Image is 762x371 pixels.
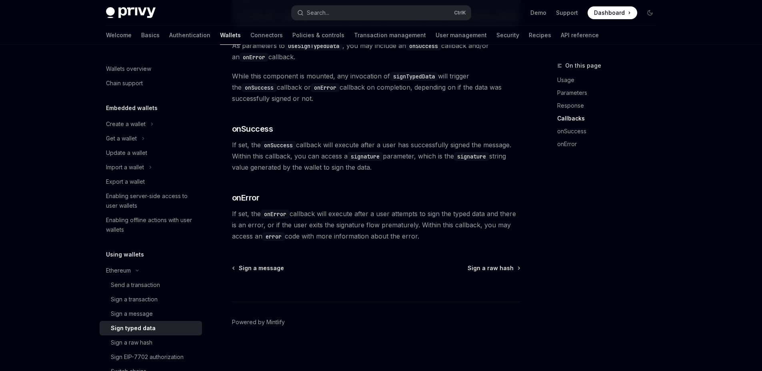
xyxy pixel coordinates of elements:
[100,335,202,350] a: Sign a raw hash
[111,309,153,319] div: Sign a message
[436,26,487,45] a: User management
[285,42,342,50] code: useSignTypedData
[311,83,340,92] code: onError
[348,152,383,161] code: signature
[111,280,160,290] div: Send a transaction
[100,189,202,213] a: Enabling server-side access to user wallets
[242,83,277,92] code: onSuccess
[390,72,438,81] code: signTypedData
[233,264,284,272] a: Sign a message
[100,307,202,321] a: Sign a message
[232,139,520,173] span: If set, the callback will execute after a user has successfully signed the message. Within this c...
[100,278,202,292] a: Send a transaction
[106,215,197,235] div: Enabling offline actions with user wallets
[557,138,663,150] a: onError
[250,26,283,45] a: Connectors
[556,9,578,17] a: Support
[106,148,147,158] div: Update a wallet
[292,6,471,20] button: Search...CtrlK
[454,152,489,161] code: signature
[100,350,202,364] a: Sign EIP-7702 authorization
[530,9,546,17] a: Demo
[232,40,520,62] span: As parameters to , you may include an callback and/or an callback.
[100,76,202,90] a: Chain support
[106,64,151,74] div: Wallets overview
[561,26,599,45] a: API reference
[100,62,202,76] a: Wallets overview
[557,86,663,99] a: Parameters
[220,26,241,45] a: Wallets
[239,264,284,272] span: Sign a message
[307,8,329,18] div: Search...
[261,141,296,150] code: onSuccess
[106,177,145,187] div: Export a wallet
[354,26,426,45] a: Transaction management
[644,6,656,19] button: Toggle dark mode
[106,7,156,18] img: dark logo
[169,26,210,45] a: Authentication
[100,146,202,160] a: Update a wallet
[100,213,202,237] a: Enabling offline actions with user wallets
[232,318,285,326] a: Powered by Mintlify
[100,321,202,335] a: Sign typed data
[262,232,285,241] code: error
[454,10,466,16] span: Ctrl K
[594,9,625,17] span: Dashboard
[141,26,160,45] a: Basics
[232,123,273,134] span: onSuccess
[111,338,152,347] div: Sign a raw hash
[100,292,202,307] a: Sign a transaction
[111,352,184,362] div: Sign EIP-7702 authorization
[588,6,637,19] a: Dashboard
[232,70,520,104] span: While this component is mounted, any invocation of will trigger the callback or callback on compl...
[106,26,132,45] a: Welcome
[496,26,519,45] a: Security
[106,191,197,211] div: Enabling server-side access to user wallets
[468,264,520,272] a: Sign a raw hash
[106,134,137,143] div: Get a wallet
[106,162,144,172] div: Import a wallet
[106,250,144,259] h5: Using wallets
[106,266,131,275] div: Ethereum
[261,210,290,219] code: onError
[240,53,268,62] code: onError
[557,125,663,138] a: onSuccess
[106,119,146,129] div: Create a wallet
[565,61,601,70] span: On this page
[106,103,158,113] h5: Embedded wallets
[100,174,202,189] a: Export a wallet
[557,112,663,125] a: Callbacks
[292,26,344,45] a: Policies & controls
[557,99,663,112] a: Response
[468,264,514,272] span: Sign a raw hash
[557,74,663,86] a: Usage
[232,208,520,242] span: If set, the callback will execute after a user attempts to sign the typed data and there is an er...
[111,295,158,304] div: Sign a transaction
[232,192,260,203] span: onError
[111,323,156,333] div: Sign typed data
[406,42,441,50] code: onSuccess
[529,26,551,45] a: Recipes
[106,78,143,88] div: Chain support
